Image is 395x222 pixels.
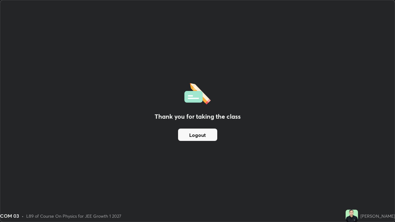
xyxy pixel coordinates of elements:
div: • [22,213,24,219]
h2: Thank you for taking the class [155,112,241,121]
div: L89 of Course On Physics for JEE Growth 1 2027 [26,213,121,219]
div: [PERSON_NAME] [360,213,395,219]
button: Logout [178,129,217,141]
img: 2fdfe559f7d547ac9dedf23c2467b70e.jpg [346,210,358,222]
img: offlineFeedback.1438e8b3.svg [184,81,211,105]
